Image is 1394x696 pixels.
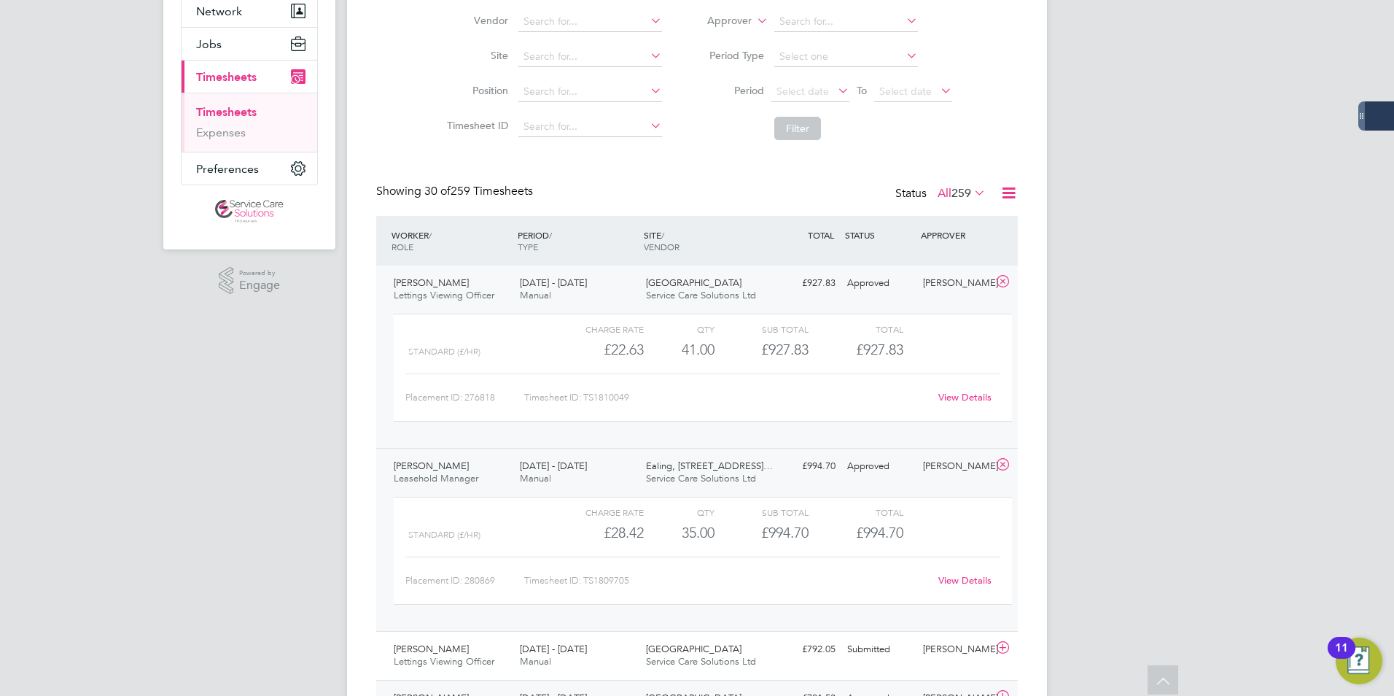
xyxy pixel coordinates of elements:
[774,117,821,140] button: Filter
[196,125,246,139] a: Expenses
[394,277,469,289] span: [PERSON_NAME]
[714,338,809,362] div: £927.83
[646,289,756,301] span: Service Care Solutions Ltd
[841,271,917,295] div: Approved
[518,241,538,252] span: TYPE
[376,184,536,199] div: Showing
[644,241,680,252] span: VENDOR
[766,271,841,295] div: £927.83
[1336,638,1382,684] button: Open Resource Center, 11 new notifications
[443,119,508,132] label: Timesheet ID
[841,455,917,479] div: Approved
[550,320,644,338] div: Charge rate
[774,12,918,32] input: Search for...
[182,93,317,152] div: Timesheets
[917,222,993,248] div: APPROVER
[405,569,524,592] div: Placement ID: 280869
[408,530,480,540] span: Standard (£/HR)
[520,460,587,472] span: [DATE] - [DATE]
[951,186,971,201] span: 259
[646,655,756,668] span: Service Care Solutions Ltd
[520,289,551,301] span: Manual
[841,222,917,248] div: STATUS
[518,117,662,137] input: Search for...
[443,49,508,62] label: Site
[550,338,644,362] div: £22.63
[182,152,317,185] button: Preferences
[405,386,524,409] div: Placement ID: 276818
[917,638,993,662] div: [PERSON_NAME]
[809,503,903,521] div: Total
[644,503,714,521] div: QTY
[518,12,662,32] input: Search for...
[646,643,741,655] span: [GEOGRAPHIC_DATA]
[809,320,903,338] div: Total
[938,391,992,403] a: View Details
[841,638,917,662] div: Submitted
[424,184,451,198] span: 30 of
[239,267,280,279] span: Powered by
[219,267,281,295] a: Powered byEngage
[646,472,756,484] span: Service Care Solutions Ltd
[686,14,752,28] label: Approver
[394,472,478,484] span: Leasehold Manager
[196,105,257,119] a: Timesheets
[766,638,841,662] div: £792.05
[196,70,257,84] span: Timesheets
[698,49,764,62] label: Period Type
[394,289,494,301] span: Lettings Viewing Officer
[646,277,741,289] span: [GEOGRAPHIC_DATA]
[714,503,809,521] div: Sub Total
[852,81,871,100] span: To
[408,347,480,357] span: Standard (£/HR)
[388,222,514,260] div: WORKER
[644,320,714,338] div: QTY
[644,521,714,545] div: 35.00
[714,521,809,545] div: £994.70
[429,229,432,241] span: /
[524,569,929,592] div: Timesheet ID: TS1809705
[518,47,662,67] input: Search for...
[917,271,993,295] div: [PERSON_NAME]
[394,643,469,655] span: [PERSON_NAME]
[917,455,993,479] div: [PERSON_NAME]
[714,320,809,338] div: Sub Total
[239,279,280,292] span: Engage
[646,460,773,472] span: Ealing, [STREET_ADDRESS]…
[424,184,533,198] span: 259 Timesheets
[520,643,587,655] span: [DATE] - [DATE]
[550,521,644,545] div: £28.42
[776,85,829,98] span: Select date
[518,82,662,102] input: Search for...
[181,200,318,223] a: Go to home page
[856,341,903,358] span: £927.83
[640,222,766,260] div: SITE
[895,184,989,204] div: Status
[196,4,242,18] span: Network
[1335,648,1348,667] div: 11
[661,229,664,241] span: /
[520,472,551,484] span: Manual
[514,222,640,260] div: PERIOD
[524,386,929,409] div: Timesheet ID: TS1810049
[808,229,834,241] span: TOTAL
[938,186,986,201] label: All
[520,277,587,289] span: [DATE] - [DATE]
[644,338,714,362] div: 41.00
[550,503,644,521] div: Charge rate
[394,460,469,472] span: [PERSON_NAME]
[215,200,284,223] img: servicecare-logo-retina.png
[938,574,992,587] a: View Details
[520,655,551,668] span: Manual
[698,84,764,97] label: Period
[879,85,932,98] span: Select date
[443,14,508,27] label: Vendor
[774,47,918,67] input: Select one
[443,84,508,97] label: Position
[196,37,222,51] span: Jobs
[549,229,552,241] span: /
[856,524,903,541] span: £994.70
[766,455,841,479] div: £994.70
[394,655,494,668] span: Lettings Viewing Officer
[392,241,413,252] span: ROLE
